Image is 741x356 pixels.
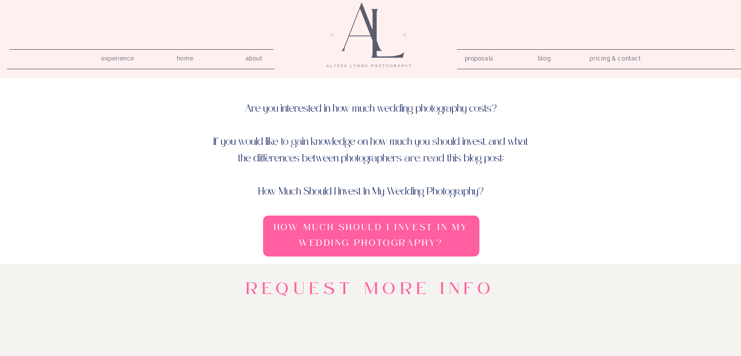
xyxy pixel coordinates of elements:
a: How Much Should I Invest In My Wedding Photography? [266,220,476,254]
a: blog [531,52,558,61]
a: proposals [465,52,493,61]
a: home [171,52,199,61]
a: pricing & contact [586,52,645,66]
a: about [240,52,268,61]
h1: Request more Info [212,279,530,304]
a: experience [95,52,141,61]
p: Are you interested in how much wedding photography costs? If you would like to gain knowledge on ... [212,100,530,179]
